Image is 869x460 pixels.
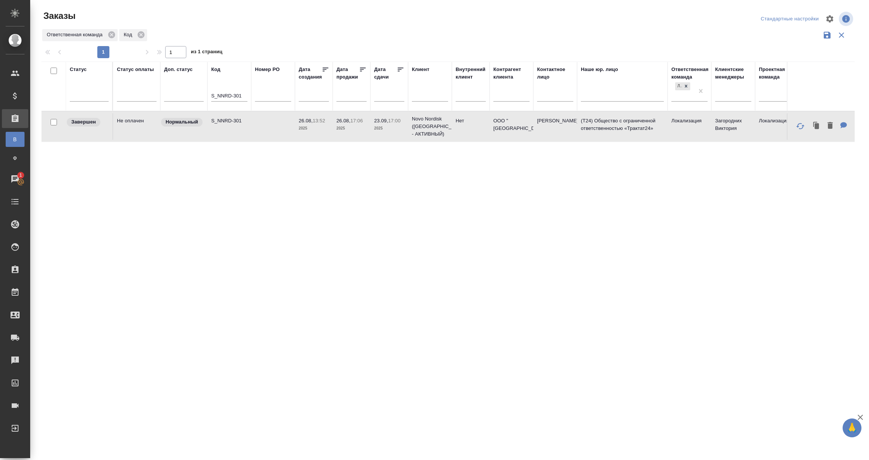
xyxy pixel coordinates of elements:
p: 26.08, [336,118,350,123]
button: Удалить [824,118,837,134]
div: Наше юр. лицо [581,66,618,73]
p: S_NNRD-301 [211,117,247,125]
span: 🙏 [846,420,858,436]
div: Локализация [674,82,691,91]
span: В [9,136,21,143]
span: Посмотреть информацию [839,12,855,26]
p: 13:52 [313,118,325,123]
div: Клиент [412,66,429,73]
div: Доп. статус [164,66,193,73]
button: 🙏 [843,418,861,437]
div: Дата продажи [336,66,359,81]
p: Ответственная команда [47,31,105,39]
p: Novo Nordisk ([GEOGRAPHIC_DATA] - АКТИВНЫЙ) [412,115,448,138]
p: Код [124,31,135,39]
span: из 1 страниц [191,47,223,58]
div: Дата создания [299,66,322,81]
div: Код [211,66,220,73]
span: Настроить таблицу [821,10,839,28]
p: 17:00 [388,118,401,123]
div: Клиентские менеджеры [715,66,751,81]
div: Код [119,29,147,41]
p: Нормальный [166,118,198,126]
div: Ответственная команда [671,66,709,81]
td: (T24) Общество с ограниченной ответственностью «Трактат24» [577,113,668,140]
div: Статус [70,66,87,73]
button: Клонировать [809,118,824,134]
p: 2025 [336,125,367,132]
p: 2025 [299,125,329,132]
p: ООО "[GEOGRAPHIC_DATA]" [493,117,530,132]
div: Выставляет КМ при направлении счета или после выполнения всех работ/сдачи заказа клиенту. Окончат... [66,117,109,127]
div: Дата сдачи [374,66,397,81]
p: 17:06 [350,118,363,123]
div: Статус по умолчанию для стандартных заказов [160,117,204,127]
div: split button [759,13,821,25]
div: Статус оплаты [117,66,154,73]
div: Контактное лицо [537,66,573,81]
td: Локализация [755,113,799,140]
div: Проектная команда [759,66,795,81]
div: Номер PO [255,66,279,73]
td: Не оплачен [113,113,160,140]
td: [PERSON_NAME] [533,113,577,140]
td: Локализация [668,113,711,140]
div: Ответственная команда [42,29,118,41]
p: Нет [456,117,486,125]
p: Завершен [71,118,96,126]
span: 1 [15,171,26,179]
p: 23.09, [374,118,388,123]
button: Сохранить фильтры [820,28,834,42]
td: Загородних Виктория [711,113,755,140]
div: Контрагент клиента [493,66,530,81]
span: Ф [9,154,21,162]
button: Сбросить фильтры [834,28,849,42]
p: 2025 [374,125,404,132]
a: Ф [6,151,25,166]
a: 1 [2,170,28,188]
p: 26.08, [299,118,313,123]
button: Обновить [791,117,809,135]
div: Внутренний клиент [456,66,486,81]
span: Заказы [41,10,75,22]
a: В [6,132,25,147]
div: Локализация [675,82,682,90]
